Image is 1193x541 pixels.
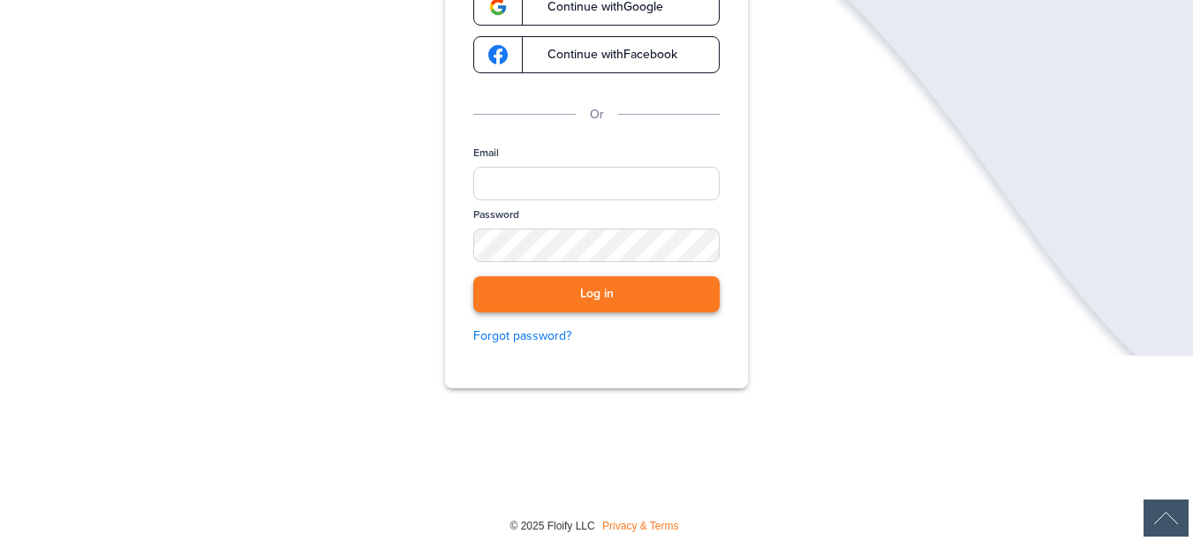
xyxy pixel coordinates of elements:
a: Forgot password? [473,327,720,346]
button: Log in [473,276,720,312]
div: Scroll Back to Top [1144,500,1189,537]
span: Continue with Facebook [530,49,677,61]
label: Password [473,207,519,222]
span: Continue with Google [530,1,663,13]
span: © 2025 Floify LLC [510,520,594,532]
p: Or [590,105,604,124]
input: Password [473,229,720,262]
label: Email [473,146,499,161]
img: google-logo [488,45,508,64]
a: Privacy & Terms [602,520,678,532]
input: Email [473,167,720,200]
img: Back to Top [1144,500,1189,537]
a: google-logoContinue withFacebook [473,36,720,73]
